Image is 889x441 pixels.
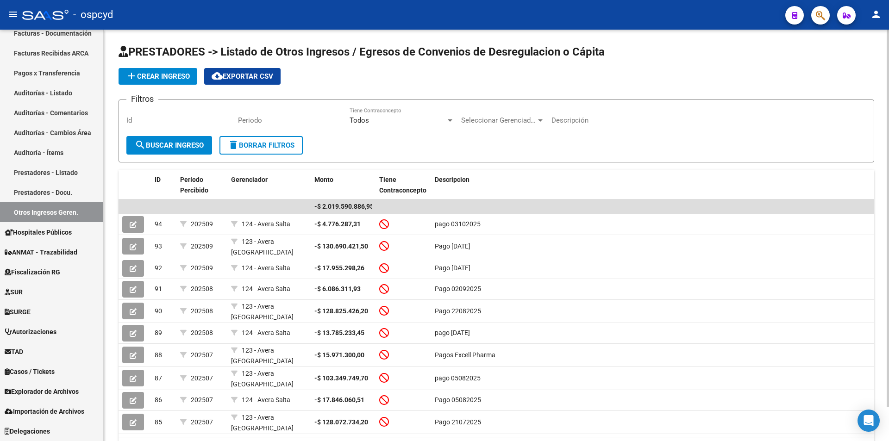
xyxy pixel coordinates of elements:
span: 202508 [191,307,213,315]
mat-icon: cloud_download [212,70,223,81]
span: 89 [155,329,162,336]
span: Pago 02092025 [435,285,481,292]
datatable-header-cell: Gerenciador [227,170,311,200]
span: Importación de Archivos [5,406,84,416]
strong: -$ 6.086.311,93 [314,285,361,292]
span: Gerenciador [231,176,268,183]
span: 123 - Avera [GEOGRAPHIC_DATA] [231,347,294,365]
datatable-header-cell: Monto [311,170,376,200]
span: 123 - Avera [GEOGRAPHIC_DATA] [231,414,294,432]
strong: -$ 17.846.060,51 [314,396,364,404]
span: 86 [155,396,162,404]
strong: -$ 130.690.421,50 [314,242,368,250]
button: Borrar Filtros [219,136,303,155]
span: pago 21/08/2025 [435,329,470,336]
mat-icon: person [870,9,882,20]
span: 94 [155,220,162,228]
span: 202509 [191,264,213,272]
span: 202507 [191,374,213,382]
span: pago 05082025 [435,374,481,382]
span: 90 [155,307,162,315]
span: 87 [155,374,162,382]
span: pago 03102025 [435,220,481,228]
strong: -$ 128.072.734,20 [314,418,368,426]
mat-icon: delete [228,139,239,150]
span: Hospitales Públicos [5,227,72,237]
span: Pago 21072025 [435,418,481,426]
span: 202509 [191,220,213,228]
span: Pago 05082025 [435,396,481,404]
strong: -$ 17.955.298,26 [314,264,364,272]
span: Pago 22/9/25 [435,242,470,250]
datatable-header-cell: ID [151,170,176,200]
span: -$ 2.019.590.886,95 [314,203,374,210]
datatable-header-cell: Tiene Contraconcepto [376,170,431,200]
datatable-header-cell: Período Percibido [176,170,227,200]
mat-icon: search [135,139,146,150]
strong: -$ 103.349.749,70 [314,374,368,382]
span: SUR [5,287,23,297]
strong: -$ 4.776.287,31 [314,220,361,228]
span: 124 - Avera Salta [242,264,290,272]
mat-icon: add [126,70,137,81]
span: PRESTADORES -> Listado de Otros Ingresos / Egresos de Convenios de Desregulacion o Cápita [119,45,605,58]
span: 85 [155,418,162,426]
mat-icon: menu [7,9,19,20]
span: 91 [155,285,162,292]
span: 123 - Avera [GEOGRAPHIC_DATA] [231,370,294,388]
span: Borrar Filtros [228,141,294,149]
span: 124 - Avera Salta [242,220,290,228]
button: Exportar CSV [204,68,281,85]
strong: -$ 15.971.300,00 [314,351,364,359]
span: Pago 22 09 2025 [435,264,470,272]
span: 124 - Avera Salta [242,396,290,404]
span: 124 - Avera Salta [242,329,290,336]
strong: -$ 128.825.426,20 [314,307,368,315]
span: Monto [314,176,333,183]
span: 92 [155,264,162,272]
span: Pagos Excell Pharma [435,351,495,359]
h3: Filtros [126,93,158,106]
span: Casos / Tickets [5,366,55,377]
span: 202508 [191,329,213,336]
span: Buscar Ingreso [135,141,204,149]
span: TAD [5,347,23,357]
datatable-header-cell: Descripcion [431,170,874,200]
span: 93 [155,242,162,250]
span: Exportar CSV [212,72,273,81]
span: SURGE [5,307,31,317]
span: Autorizaciones [5,327,56,337]
span: Explorador de Archivos [5,386,79,397]
span: ANMAT - Trazabilidad [5,247,77,257]
span: 202508 [191,285,213,292]
span: Todos [350,116,369,124]
span: 88 [155,351,162,359]
span: Fiscalización RG [5,267,60,277]
span: Delegaciones [5,426,50,436]
span: 202507 [191,351,213,359]
span: Pago 22082025 [435,307,481,315]
span: Período Percibido [180,176,208,194]
span: 123 - Avera [GEOGRAPHIC_DATA] [231,303,294,321]
span: ID [155,176,161,183]
button: Crear Ingreso [119,68,197,85]
span: Crear Ingreso [126,72,190,81]
span: 124 - Avera Salta [242,285,290,292]
span: Descripcion [435,176,470,183]
span: 202507 [191,396,213,404]
span: 123 - Avera [GEOGRAPHIC_DATA] [231,238,294,256]
strong: -$ 13.785.233,45 [314,329,364,336]
span: - ospcyd [73,5,113,25]
button: Buscar Ingreso [126,136,212,155]
span: 202507 [191,418,213,426]
div: Open Intercom Messenger [858,410,880,432]
span: 202509 [191,242,213,250]
span: Tiene Contraconcepto [379,176,426,194]
span: Seleccionar Gerenciador [461,116,536,124]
